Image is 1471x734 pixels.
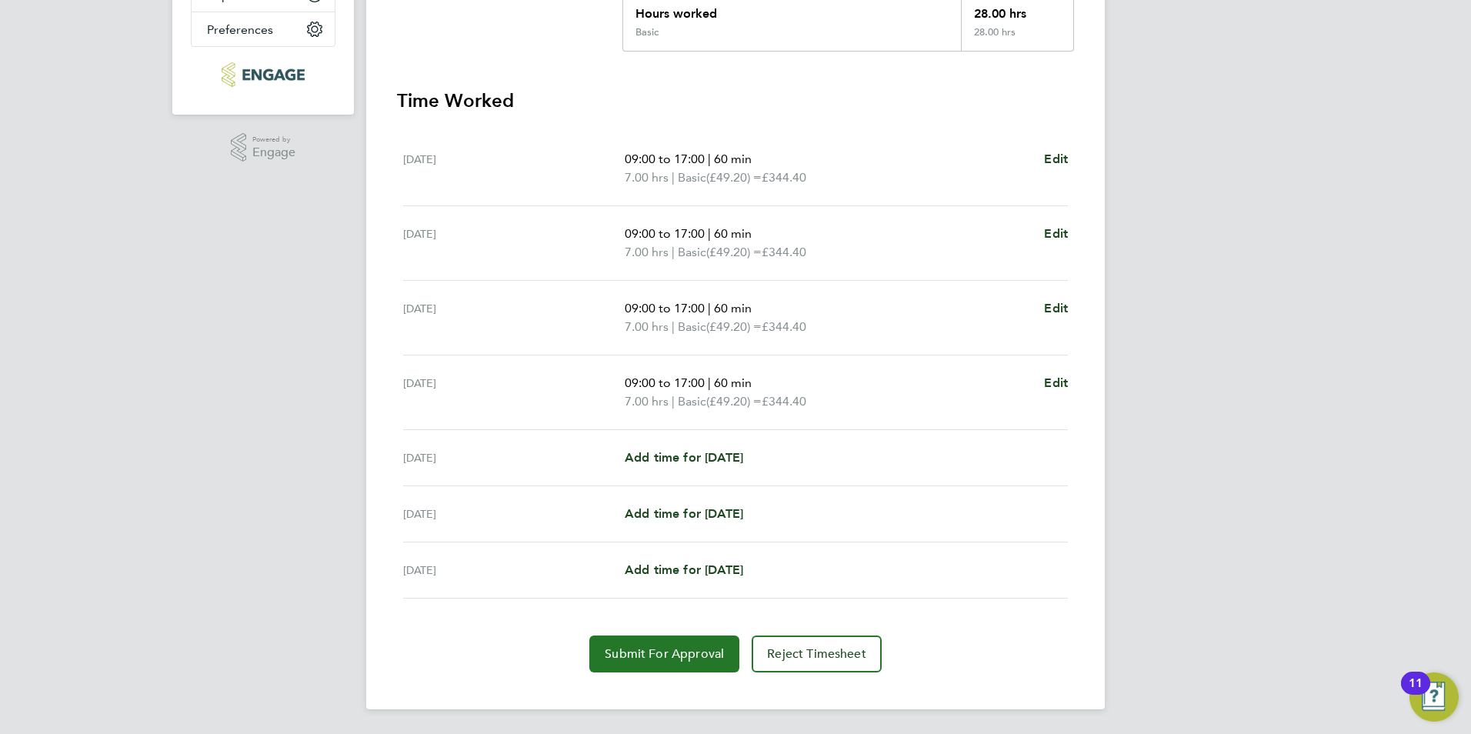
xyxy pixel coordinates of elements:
[625,226,705,241] span: 09:00 to 17:00
[625,301,705,315] span: 09:00 to 17:00
[1409,672,1459,722] button: Open Resource Center, 11 new notifications
[625,450,743,465] span: Add time for [DATE]
[403,374,625,411] div: [DATE]
[961,26,1073,51] div: 28.00 hrs
[1044,375,1068,390] span: Edit
[605,646,724,662] span: Submit For Approval
[706,245,762,259] span: (£49.20) =
[1044,299,1068,318] a: Edit
[672,170,675,185] span: |
[672,394,675,409] span: |
[714,152,752,166] span: 60 min
[752,636,882,672] button: Reject Timesheet
[403,505,625,523] div: [DATE]
[678,168,706,187] span: Basic
[1409,683,1423,703] div: 11
[762,170,806,185] span: £344.40
[222,62,304,87] img: huntereducation-logo-retina.png
[635,26,659,38] div: Basic
[1044,150,1068,168] a: Edit
[403,561,625,579] div: [DATE]
[706,319,762,334] span: (£49.20) =
[403,449,625,467] div: [DATE]
[1044,226,1068,241] span: Edit
[625,506,743,521] span: Add time for [DATE]
[403,299,625,336] div: [DATE]
[762,245,806,259] span: £344.40
[672,319,675,334] span: |
[762,394,806,409] span: £344.40
[625,152,705,166] span: 09:00 to 17:00
[714,375,752,390] span: 60 min
[625,562,743,577] span: Add time for [DATE]
[714,301,752,315] span: 60 min
[1044,301,1068,315] span: Edit
[706,394,762,409] span: (£49.20) =
[678,392,706,411] span: Basic
[625,375,705,390] span: 09:00 to 17:00
[672,245,675,259] span: |
[192,12,335,46] button: Preferences
[191,62,335,87] a: Go to home page
[625,170,669,185] span: 7.00 hrs
[762,319,806,334] span: £344.40
[403,150,625,187] div: [DATE]
[397,88,1074,113] h3: Time Worked
[767,646,866,662] span: Reject Timesheet
[625,561,743,579] a: Add time for [DATE]
[403,225,625,262] div: [DATE]
[625,319,669,334] span: 7.00 hrs
[625,245,669,259] span: 7.00 hrs
[231,133,296,162] a: Powered byEngage
[589,636,739,672] button: Submit For Approval
[708,301,711,315] span: |
[708,375,711,390] span: |
[706,170,762,185] span: (£49.20) =
[1044,152,1068,166] span: Edit
[1044,225,1068,243] a: Edit
[625,394,669,409] span: 7.00 hrs
[714,226,752,241] span: 60 min
[678,318,706,336] span: Basic
[625,449,743,467] a: Add time for [DATE]
[1044,374,1068,392] a: Edit
[207,22,273,37] span: Preferences
[252,146,295,159] span: Engage
[625,505,743,523] a: Add time for [DATE]
[708,152,711,166] span: |
[678,243,706,262] span: Basic
[708,226,711,241] span: |
[252,133,295,146] span: Powered by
